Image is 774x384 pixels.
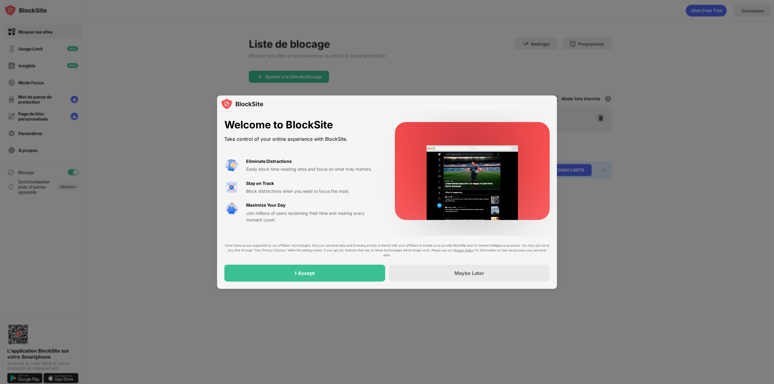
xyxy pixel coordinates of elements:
[454,270,484,276] div: Maybe Later
[454,248,474,252] a: Privacy Policy
[224,243,550,257] div: Some features are supported by our affiliates’ technologies, and your personal data and browsing ...
[246,202,285,208] div: Maximize Your Day
[221,98,263,110] img: logo-blocksite.svg
[224,158,239,173] img: value-avoid-distractions.svg
[246,210,380,224] div: Join millions of users reclaiming their time and making every moment count.
[224,119,380,131] div: Welcome to BlockSite
[224,135,380,144] div: Take control of your online experience with BlockSite.
[246,158,292,165] div: Eliminate Distractions
[246,166,380,173] div: Easily block time-wasting sites and focus on what truly matters.
[246,180,274,187] div: Stay on Track
[295,270,315,276] div: I Accept
[224,202,239,216] img: value-safe-time.svg
[246,188,380,195] div: Block distractions when you need to focus the most.
[224,180,239,195] img: value-focus.svg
